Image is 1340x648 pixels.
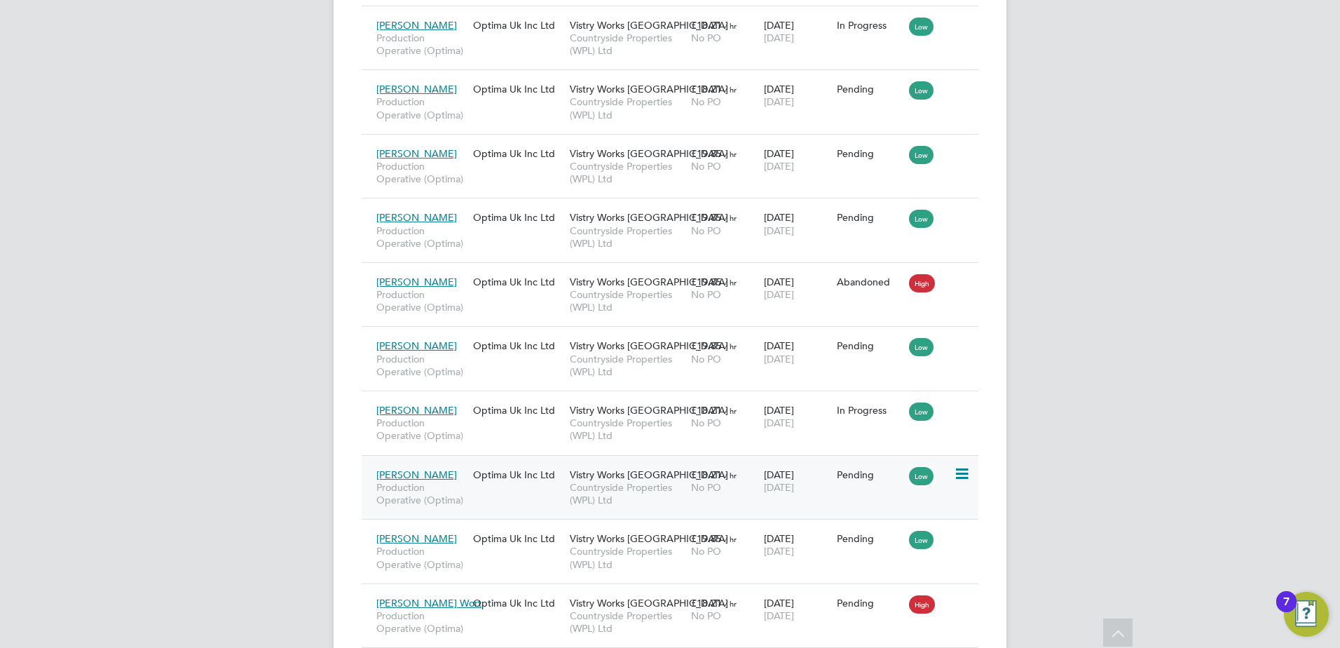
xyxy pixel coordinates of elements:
span: / hr [725,341,737,351]
span: £19.85 [691,532,722,545]
a: [PERSON_NAME]Production Operative (Optima)Optima Uk Inc LtdVistry Works [GEOGRAPHIC_DATA]Countrys... [373,396,978,408]
span: Countryside Properties (WPL) Ltd [570,609,684,635]
span: / hr [725,84,737,95]
span: [DATE] [764,224,794,237]
div: [DATE] [760,332,833,372]
span: Countryside Properties (WPL) Ltd [570,417,684,442]
span: [PERSON_NAME] [376,468,457,481]
span: Low [909,338,934,356]
div: [DATE] [760,76,833,115]
span: No PO [691,609,721,622]
span: Vistry Works [GEOGRAPHIC_DATA] [570,532,728,545]
span: Production Operative (Optima) [376,95,466,121]
span: [PERSON_NAME] [376,83,457,95]
div: [DATE] [760,461,833,501]
span: Production Operative (Optima) [376,32,466,57]
span: [PERSON_NAME] [376,404,457,417]
div: Pending [837,597,903,609]
span: [PERSON_NAME] [376,147,457,160]
span: No PO [691,32,721,44]
span: £18.21 [691,597,722,609]
div: [DATE] [760,140,833,180]
span: Vistry Works [GEOGRAPHIC_DATA] [570,83,728,95]
span: Production Operative (Optima) [376,417,466,442]
div: In Progress [837,404,903,417]
span: [PERSON_NAME] Wort [376,597,481,609]
div: Optima Uk Inc Ltd [470,76,566,102]
span: Production Operative (Optima) [376,609,466,635]
span: [PERSON_NAME] [376,339,457,352]
div: [DATE] [760,397,833,436]
span: No PO [691,224,721,237]
a: [PERSON_NAME]Production Operative (Optima)Optima Uk Inc LtdVistry Works [GEOGRAPHIC_DATA]Countrys... [373,203,978,215]
a: [PERSON_NAME]Production Operative (Optima)Optima Uk Inc LtdVistry Works [GEOGRAPHIC_DATA]Countrys... [373,268,978,280]
div: Optima Uk Inc Ltd [470,12,566,39]
span: Vistry Works [GEOGRAPHIC_DATA] [570,211,728,224]
span: [DATE] [764,417,794,429]
span: £19.85 [691,147,722,160]
a: [PERSON_NAME]Production Operative (Optima)Optima Uk Inc LtdVistry Works [GEOGRAPHIC_DATA]Countrys... [373,140,978,151]
span: Countryside Properties (WPL) Ltd [570,353,684,378]
span: Vistry Works [GEOGRAPHIC_DATA] [570,468,728,481]
span: High [909,595,935,614]
div: Pending [837,339,903,352]
span: / hr [725,20,737,31]
span: Countryside Properties (WPL) Ltd [570,224,684,250]
span: Vistry Works [GEOGRAPHIC_DATA] [570,276,728,288]
span: No PO [691,95,721,108]
span: Vistry Works [GEOGRAPHIC_DATA] [570,339,728,352]
span: No PO [691,417,721,429]
span: / hr [725,598,737,609]
a: [PERSON_NAME]Production Operative (Optima)Optima Uk Inc LtdVistry Works [GEOGRAPHIC_DATA]Countrys... [373,525,978,536]
div: Pending [837,468,903,481]
span: [DATE] [764,609,794,622]
div: In Progress [837,19,903,32]
span: £18.21 [691,83,722,95]
span: [DATE] [764,481,794,494]
span: Production Operative (Optima) [376,288,466,313]
span: Production Operative (Optima) [376,481,466,506]
span: £19.85 [691,211,722,224]
div: Optima Uk Inc Ltd [470,590,566,616]
span: / hr [725,405,737,416]
span: £18.21 [691,404,722,417]
span: [PERSON_NAME] [376,532,457,545]
span: [DATE] [764,353,794,365]
span: Countryside Properties (WPL) Ltd [570,32,684,57]
div: Optima Uk Inc Ltd [470,269,566,295]
span: Vistry Works [GEOGRAPHIC_DATA] [570,147,728,160]
a: [PERSON_NAME]Production Operative (Optima)Optima Uk Inc LtdVistry Works [GEOGRAPHIC_DATA]Countrys... [373,75,978,87]
span: Countryside Properties (WPL) Ltd [570,160,684,185]
a: [PERSON_NAME]Production Operative (Optima)Optima Uk Inc LtdVistry Works [GEOGRAPHIC_DATA]Countrys... [373,461,978,473]
span: Countryside Properties (WPL) Ltd [570,545,684,570]
span: Countryside Properties (WPL) Ltd [570,95,684,121]
span: £18.21 [691,19,722,32]
span: Low [909,146,934,164]
span: / hr [725,534,737,544]
span: Production Operative (Optima) [376,545,466,570]
span: [DATE] [764,288,794,301]
span: Low [909,81,934,100]
span: Low [909,403,934,421]
div: Pending [837,532,903,545]
div: Abandoned [837,276,903,288]
span: [PERSON_NAME] [376,211,457,224]
div: Optima Uk Inc Ltd [470,140,566,167]
span: Low [909,467,934,485]
span: Low [909,210,934,228]
a: [PERSON_NAME]Production Operative (Optima)Optima Uk Inc LtdVistry Works [GEOGRAPHIC_DATA]Countrys... [373,11,978,23]
span: No PO [691,160,721,173]
div: [DATE] [760,12,833,51]
span: [PERSON_NAME] [376,276,457,288]
div: 7 [1283,602,1290,620]
span: No PO [691,353,721,365]
div: Pending [837,147,903,160]
span: / hr [725,149,737,159]
div: Optima Uk Inc Ltd [470,461,566,488]
span: / hr [725,470,737,480]
span: £19.85 [691,339,722,352]
span: [DATE] [764,160,794,173]
span: No PO [691,481,721,494]
span: [DATE] [764,95,794,108]
span: Low [909,18,934,36]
